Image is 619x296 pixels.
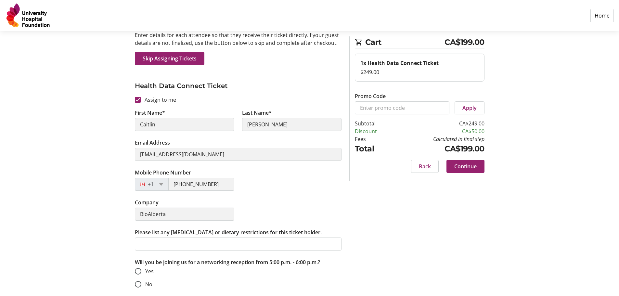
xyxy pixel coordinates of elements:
[446,160,484,173] button: Continue
[168,178,234,191] input: (506) 234-5678
[462,104,477,112] span: Apply
[355,120,394,127] td: Subtotal
[135,169,191,176] label: Mobile Phone Number
[365,36,445,48] span: Cart
[360,59,439,67] strong: 1x Health Data Connect Ticket
[419,162,431,170] span: Back
[394,143,484,155] td: CA$199.00
[5,3,51,29] img: University Hospital Foundation's Logo
[360,68,479,76] div: $249.00
[590,9,614,22] a: Home
[135,109,165,117] label: First Name*
[454,162,477,170] span: Continue
[355,92,386,100] label: Promo Code
[445,36,484,48] span: CA$199.00
[242,109,272,117] label: Last Name*
[135,139,170,147] label: Email Address
[355,127,394,135] td: Discount
[135,31,342,47] p: Enter details for each attendee so that they receive their ticket directly. If your guest details...
[135,228,322,236] label: Please list any [MEDICAL_DATA] or dietary restrictions for this ticket holder.
[394,127,484,135] td: CA$50.00
[135,199,159,206] label: Company
[411,160,439,173] button: Back
[145,268,154,275] span: Yes
[145,281,152,288] span: No
[355,101,449,114] input: Enter promo code
[141,96,176,104] label: Assign to me
[135,81,342,91] h3: Health Data Connect Ticket
[143,55,197,62] span: Skip Assigning Tickets
[355,135,394,143] td: Fees
[394,135,484,143] td: Calculated in final step
[455,101,484,114] button: Apply
[135,258,342,266] p: Will you be joining us for a networking reception from 5:00 p.m. - 6:00 p.m.?
[135,52,204,65] button: Skip Assigning Tickets
[394,120,484,127] td: CA$249.00
[355,143,394,155] td: Total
